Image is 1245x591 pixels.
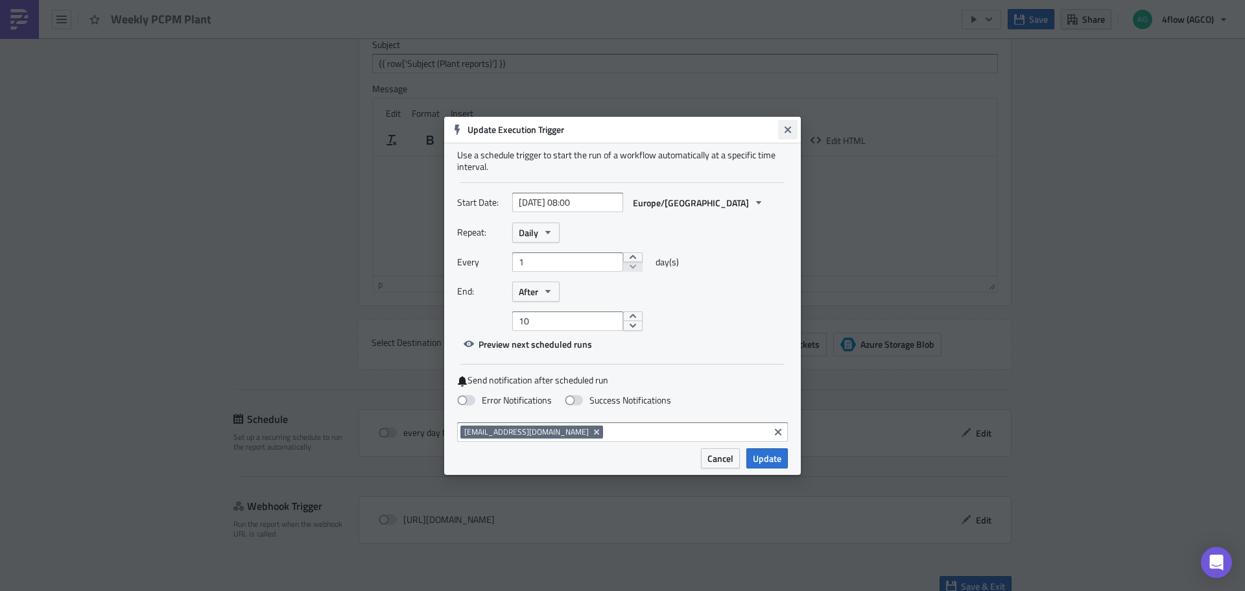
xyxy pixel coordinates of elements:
span: Daily [519,226,538,239]
button: decrement [623,261,643,272]
button: Cancel [701,448,740,468]
label: Every [457,252,506,272]
button: increment [623,252,643,263]
button: decrement [623,320,643,331]
label: Send notification after scheduled run [457,374,788,387]
span: Europe/[GEOGRAPHIC_DATA] [633,196,749,210]
label: Success Notifications [565,394,671,406]
label: Error Notifications [457,394,552,406]
button: Europe/[GEOGRAPHIC_DATA] [626,193,770,213]
h6: Update Execution Trigger [468,124,779,136]
input: YYYY-MM-DD HH:mm [512,193,623,212]
button: Remove Tag [591,426,603,439]
button: increment [623,311,643,322]
span: After [519,285,538,298]
div: Use a schedule trigger to start the run of a workflow automatically at a specific time interval. [457,149,788,173]
span: day(s) [656,252,679,272]
div: Open Intercom Messenger [1201,547,1232,578]
span: Update [753,452,781,465]
label: End: [457,282,506,301]
body: Rich Text Area. Press ALT-0 for help. [5,5,619,16]
button: Close [778,120,798,139]
label: Repeat: [457,223,506,242]
button: Preview next scheduled runs [457,334,599,354]
button: Clear selected items [770,424,786,440]
span: Preview next scheduled runs [479,337,592,351]
label: Start Date: [457,193,506,212]
button: Daily [512,223,560,243]
button: Update [746,448,788,468]
span: Cancel [707,452,733,465]
span: [EMAIL_ADDRESS][DOMAIN_NAME] [464,427,589,437]
button: After [512,282,560,302]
